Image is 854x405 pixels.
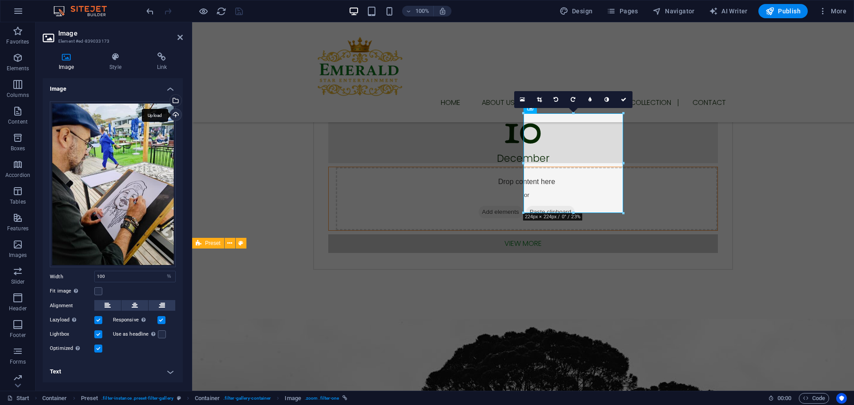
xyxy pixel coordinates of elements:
span: . zoom .filter-one [305,393,339,404]
span: . filter-instance .preset-filter-gallery [101,393,173,404]
span: Click to select. Double-click to edit [42,393,67,404]
nav: breadcrumb [42,393,348,404]
span: . filter-gallery-container [223,393,271,404]
h4: Link [141,52,183,71]
i: Undo: Change image (Ctrl+Z) [145,6,155,16]
button: Pages [603,4,641,18]
p: Accordion [5,172,30,179]
h4: Style [93,52,141,71]
h2: Image [58,29,183,37]
p: Forms [10,358,26,365]
span: 00 00 [777,393,791,404]
label: Width [50,274,94,279]
a: Confirm ( Ctrl ⏎ ) [616,91,632,108]
span: Preset [205,241,221,246]
h4: Image [43,52,93,71]
img: Editor Logo [51,6,118,16]
p: Favorites [6,38,29,45]
p: Footer [10,332,26,339]
div: WhatsAppImage2025-08-05at17.41.57_ce60ccc5-6yh89vAO5-V2x_bNTQ_Cdg.jpg [50,101,176,268]
p: Content [8,118,28,125]
button: Publish [758,4,808,18]
button: Navigator [649,4,698,18]
h4: Image [43,78,183,94]
p: Elements [7,65,29,72]
p: Columns [7,92,29,99]
h6: 100% [415,6,430,16]
a: Select files from the file manager, stock photos, or upload file(s) [514,91,531,108]
span: Publish [765,7,801,16]
span: AI Writer [709,7,748,16]
label: Lazyload [50,315,94,325]
button: reload [216,6,226,16]
span: : [784,395,785,401]
span: Click to select. Double-click to edit [285,393,301,404]
i: On resize automatically adjust zoom level to fit chosen device. [439,7,447,15]
button: undo [145,6,155,16]
span: Add elements [286,184,330,196]
a: Greyscale [599,91,616,108]
button: Design [556,4,596,18]
h3: Element #ed-839033173 [58,37,165,45]
button: Code [799,393,829,404]
p: Slider [11,278,25,285]
span: Paste clipboard [334,184,383,196]
span: Code [803,393,825,404]
p: Tables [10,198,26,205]
button: 100% [402,6,434,16]
div: Design (Ctrl+Alt+Y) [556,4,596,18]
label: Alignment [50,301,94,311]
a: Blur [582,91,599,108]
i: This element is linked [342,396,347,401]
span: More [818,7,846,16]
p: Images [9,252,27,259]
button: Usercentrics [836,393,847,404]
a: Crop mode [531,91,548,108]
button: Click here to leave preview mode and continue editing [198,6,209,16]
a: Rotate right 90° [565,91,582,108]
div: Drop content here [144,145,525,208]
span: Click to select. Double-click to edit [195,393,220,404]
h4: Text [43,361,183,382]
p: Boxes [11,145,25,152]
a: Click to cancel selection. Double-click to open Pages [7,393,29,404]
h6: Session time [768,393,792,404]
p: Header [9,305,27,312]
i: This element is a customizable preset [177,396,181,401]
label: Optimized [50,343,94,354]
span: Navigator [653,7,695,16]
a: Rotate left 90° [548,91,565,108]
a: Upload [169,108,182,121]
button: More [815,4,850,18]
span: Design [560,7,593,16]
span: Pages [607,7,638,16]
p: Features [7,225,28,232]
button: AI Writer [705,4,751,18]
label: Lightbox [50,329,94,340]
i: Reload page [216,6,226,16]
label: Fit image [50,286,94,297]
span: Click to select. Double-click to edit [81,393,98,404]
label: Use as headline [113,329,158,340]
label: Responsive [113,315,157,325]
